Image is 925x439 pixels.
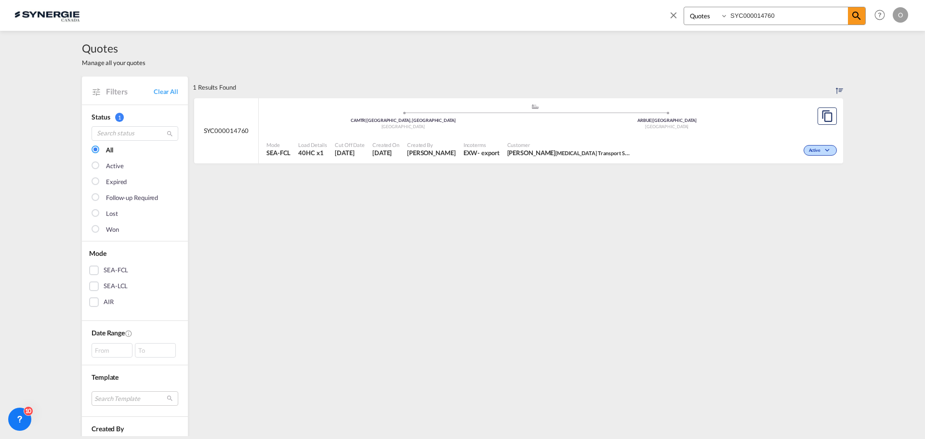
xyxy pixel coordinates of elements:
span: Template [92,373,119,381]
div: AIR [104,297,114,307]
span: Date Range [92,329,125,337]
div: SYC000014760 assets/icons/custom/ship-fill.svgassets/icons/custom/roll-o-plane.svgOriginMontreal,... [194,98,843,164]
button: Copy Quote [818,107,837,125]
span: Status [92,113,110,121]
div: 1 Results Found [193,77,236,98]
span: Incoterms [463,141,500,148]
md-icon: icon-chevron-down [823,148,834,153]
span: Help [872,7,888,23]
md-checkbox: AIR [89,297,181,307]
span: icon-magnify [848,7,865,25]
span: [GEOGRAPHIC_DATA] [382,124,425,129]
md-icon: assets/icons/custom/ship-fill.svg [529,104,541,109]
span: Created By [92,425,124,433]
div: Status 1 [92,112,178,122]
span: | [365,118,367,123]
span: icon-close [668,7,684,30]
span: Filters [106,86,154,97]
md-icon: assets/icons/custom/copyQuote.svg [821,110,833,122]
span: Created By [407,141,456,148]
md-icon: Created On [125,330,132,337]
span: | [651,118,653,123]
span: Daniel Dico [407,148,456,157]
div: EXW [463,148,478,157]
a: Clear All [154,87,178,96]
input: Search status [92,126,178,141]
span: Manage all your quotes [82,58,145,67]
div: Lost [106,209,118,219]
md-checkbox: SEA-LCL [89,281,181,291]
span: Created On [372,141,399,148]
div: EXW export [463,148,500,157]
div: Won [106,225,119,235]
span: 40HC x 1 [298,148,327,157]
md-icon: icon-magnify [851,10,862,22]
span: 1 [115,113,124,122]
div: Expired [106,177,127,187]
div: Active [106,161,123,171]
span: Francisco Muñoz Talwin Transport Service S.A [507,148,633,157]
div: SEA-LCL [104,281,128,291]
span: 15 Sep 2025 [372,148,399,157]
md-icon: icon-close [668,10,679,20]
span: SEA-FCL [266,148,291,157]
span: [MEDICAL_DATA] Transport Service S.A [555,149,647,157]
div: Help [872,7,893,24]
span: Mode [266,141,291,148]
span: CAMTR [GEOGRAPHIC_DATA], [GEOGRAPHIC_DATA] [351,118,456,123]
md-checkbox: SEA-FCL [89,266,181,275]
span: SYC000014760 [204,126,249,135]
span: Customer [507,141,633,148]
span: Load Details [298,141,327,148]
div: All [106,146,113,155]
span: Active [809,147,823,154]
div: SEA-FCL [104,266,128,275]
div: - export [477,148,499,157]
div: From [92,343,132,358]
div: Change Status Here [804,145,837,156]
span: Mode [89,249,106,257]
span: ARBUE [GEOGRAPHIC_DATA] [637,118,697,123]
span: 15 Sep 2025 [335,148,365,157]
div: O [893,7,908,23]
span: Cut Off Date [335,141,365,148]
span: Quotes [82,40,145,56]
span: From To [92,343,178,358]
div: Sort by: Created On [836,77,843,98]
div: To [135,343,176,358]
img: 1f56c880d42311ef80fc7dca854c8e59.png [14,4,79,26]
div: Follow-up Required [106,193,158,203]
input: Enter Quotation Number [728,7,848,24]
span: [GEOGRAPHIC_DATA] [645,124,688,129]
md-icon: icon-magnify [166,130,173,137]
